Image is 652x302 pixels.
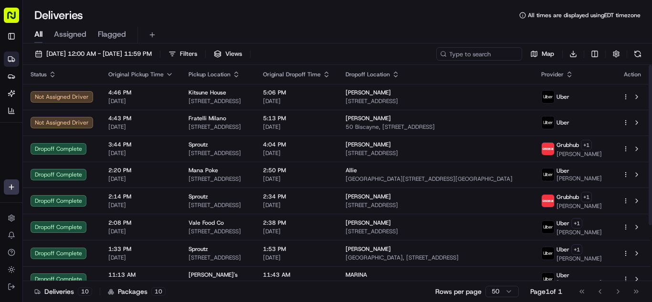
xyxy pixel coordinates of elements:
span: [PERSON_NAME] [557,150,602,158]
div: 10 [78,287,92,296]
button: [DATE] 12:00 AM - [DATE] 11:59 PM [31,47,156,61]
span: [PERSON_NAME] [346,219,391,227]
span: 2:50 PM [263,167,330,174]
span: [DATE] [263,97,330,105]
img: uber-new-logo.jpeg [542,91,554,103]
span: [GEOGRAPHIC_DATA], [STREET_ADDRESS] [346,254,526,261]
span: Fratelli Milano [189,115,226,122]
span: [PERSON_NAME] [346,141,391,148]
span: 3:44 PM [108,141,173,148]
span: [STREET_ADDRESS] [346,201,526,209]
span: Mana Poke [189,167,218,174]
span: [DATE] [108,175,173,183]
img: uber-new-logo.jpeg [542,247,554,260]
span: 11:43 AM [263,271,330,279]
span: [STREET_ADDRESS] [189,175,248,183]
button: Views [210,47,246,61]
span: [DATE] [108,123,173,131]
button: +1 [571,218,582,229]
span: 2:08 PM [108,219,173,227]
span: 5:06 PM [263,89,330,96]
span: [DATE] [108,149,173,157]
span: 11:13 AM [108,271,173,279]
span: Original Pickup Time [108,71,164,78]
div: Packages [108,287,166,296]
span: [STREET_ADDRESS] [189,228,248,235]
span: 1:33 PM [108,245,173,253]
input: Type to search [436,47,522,61]
span: Status [31,71,47,78]
span: [STREET_ADDRESS] [346,97,526,105]
span: [DATE] [108,280,173,287]
span: [PERSON_NAME] [557,175,602,182]
span: Allie [346,167,357,174]
span: [STREET_ADDRESS] [346,228,526,235]
span: All times are displayed using EDT timezone [528,11,641,19]
span: [STREET_ADDRESS] [189,149,248,157]
span: [STREET_ADDRESS] [346,149,526,157]
span: Original Dropoff Time [263,71,321,78]
div: 10 [151,287,166,296]
span: Vale Food Co [189,219,224,227]
button: +1 [581,192,592,202]
img: uber-new-logo.jpeg [542,221,554,233]
span: Flagged [98,29,126,40]
span: 2:38 PM [263,219,330,227]
span: [PERSON_NAME] [346,89,391,96]
span: [DATE] [108,201,173,209]
span: [DATE] [263,175,330,183]
img: 5e692f75ce7d37001a5d71f1 [542,195,554,207]
span: [GEOGRAPHIC_DATA][STREET_ADDRESS][GEOGRAPHIC_DATA] [346,175,526,183]
span: Uber [557,246,569,253]
span: Uber [557,219,569,227]
span: Assigned [54,29,86,40]
span: 5:13 PM [263,115,330,122]
img: uber-new-logo.jpeg [542,116,554,129]
span: 2:20 PM [108,167,173,174]
span: Uber [557,271,569,279]
span: [PERSON_NAME] [557,255,602,262]
span: [PERSON_NAME] [557,202,602,210]
span: Dropoff Location [346,71,390,78]
img: uber-new-logo.jpeg [542,168,554,181]
span: Uber [557,167,569,175]
span: Uber [557,119,569,126]
span: MARINA [346,271,367,279]
span: All [34,29,42,40]
span: [DATE] [108,254,173,261]
span: Views [225,50,242,58]
div: Page 1 of 1 [530,287,562,296]
span: [PERSON_NAME] [557,279,602,287]
span: [PERSON_NAME] [557,229,602,236]
span: [DATE] [263,123,330,131]
span: [DATE] [263,280,330,287]
span: 2:14 PM [108,193,173,200]
span: [STREET_ADDRESS] [189,201,248,209]
span: [DATE] 12:00 AM - [DATE] 11:59 PM [46,50,152,58]
span: Sproutz [189,141,208,148]
span: Grubhub [557,141,579,149]
span: [STREET_ADDRESS] [189,97,248,105]
span: Map [542,50,554,58]
span: 2:34 PM [263,193,330,200]
span: 4:43 PM [108,115,173,122]
span: [DATE] [263,201,330,209]
div: Action [622,71,642,78]
div: Deliveries [34,287,92,296]
span: [DATE] [263,149,330,157]
button: Map [526,47,558,61]
span: [STREET_ADDRESS] [346,280,526,287]
span: [DATE] [108,228,173,235]
img: 5e692f75ce7d37001a5d71f1 [542,143,554,155]
span: Sproutz [189,193,208,200]
span: [DATE] [108,97,173,105]
span: Sproutz [189,245,208,253]
img: uber-new-logo.jpeg [542,273,554,285]
span: [DATE] [263,254,330,261]
span: 4:04 PM [263,141,330,148]
span: Pickup Location [189,71,231,78]
h1: Deliveries [34,8,83,23]
span: [STREET_ADDRESS] [189,254,248,261]
span: Uber [557,93,569,101]
button: Filters [164,47,201,61]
